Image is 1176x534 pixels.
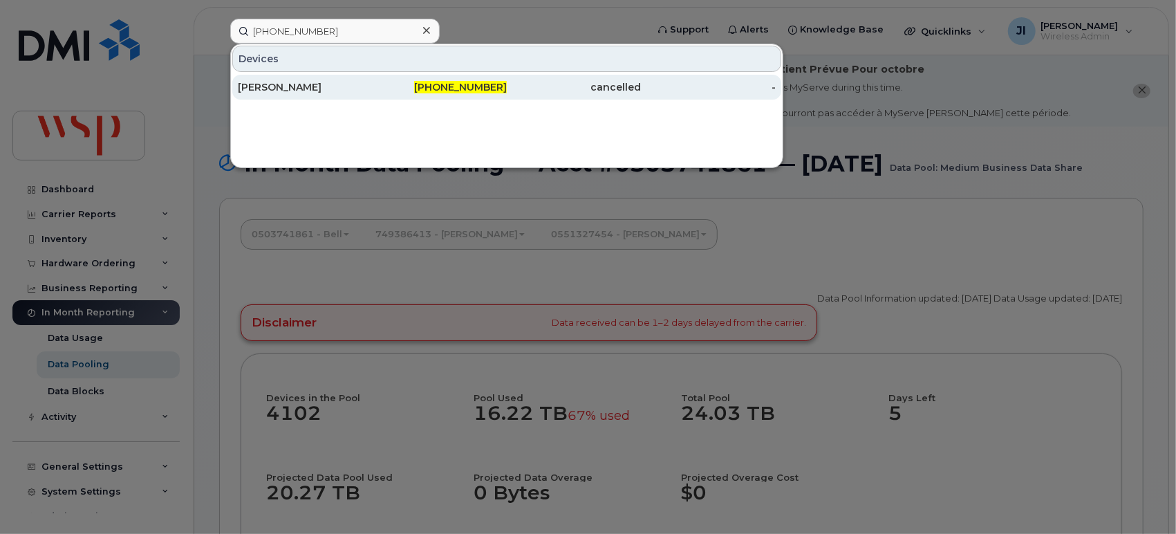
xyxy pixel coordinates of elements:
[507,80,642,94] div: cancelled
[232,46,781,72] div: Devices
[642,80,776,94] div: -
[232,75,781,100] a: [PERSON_NAME][PHONE_NUMBER]cancelled-
[238,80,373,94] div: [PERSON_NAME]
[414,81,507,93] span: [PHONE_NUMBER]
